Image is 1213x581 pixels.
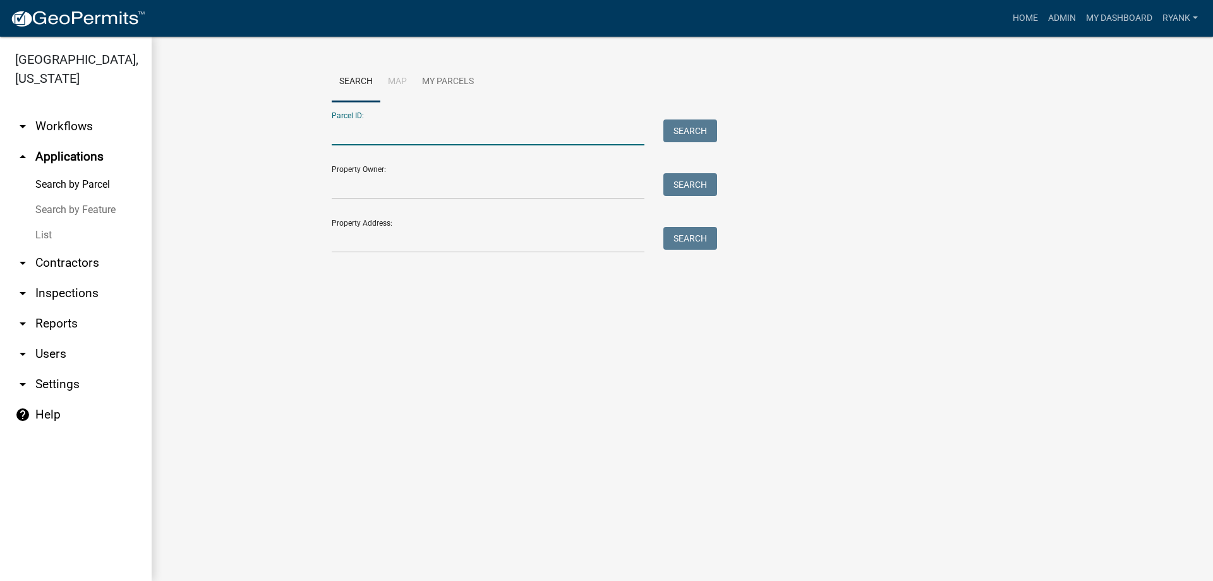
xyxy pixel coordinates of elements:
[663,173,717,196] button: Search
[15,255,30,271] i: arrow_drop_down
[414,62,481,102] a: My Parcels
[1008,6,1043,30] a: Home
[15,316,30,331] i: arrow_drop_down
[15,407,30,422] i: help
[663,119,717,142] button: Search
[15,286,30,301] i: arrow_drop_down
[663,227,717,250] button: Search
[15,346,30,362] i: arrow_drop_down
[15,149,30,164] i: arrow_drop_up
[15,119,30,134] i: arrow_drop_down
[1157,6,1203,30] a: RyanK
[1081,6,1157,30] a: My Dashboard
[1043,6,1081,30] a: Admin
[332,62,380,102] a: Search
[15,377,30,392] i: arrow_drop_down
